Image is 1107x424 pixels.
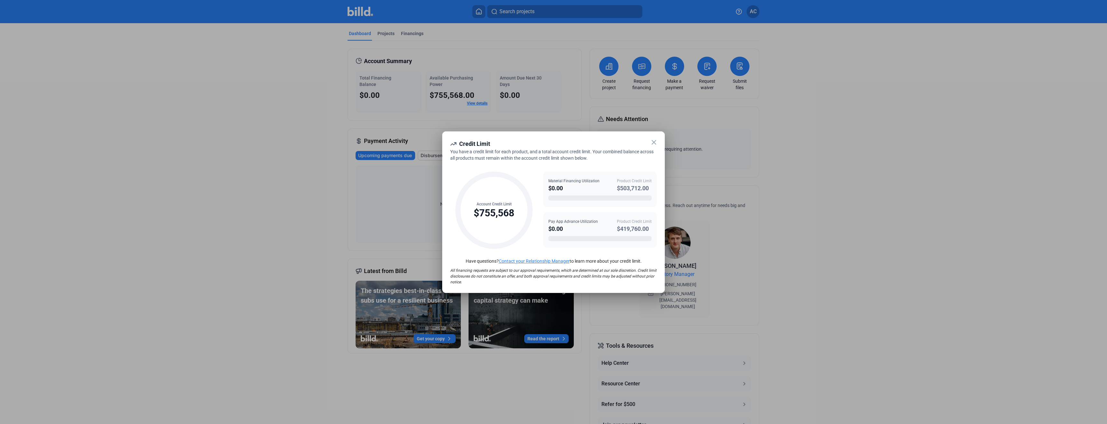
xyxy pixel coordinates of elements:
div: $755,568 [474,207,514,219]
div: Material Financing Utilization [548,178,600,184]
div: $419,760.00 [617,224,652,233]
div: Product Credit Limit [617,178,652,184]
span: You have a credit limit for each product, and a total account credit limit. Your combined balance... [450,149,654,161]
div: $503,712.00 [617,184,652,193]
span: All financing requests are subject to our approval requirements, which are determined at our sole... [450,268,656,284]
div: Product Credit Limit [617,219,652,224]
a: Contact your Relationship Manager [499,259,570,264]
div: Account Credit Limit [474,201,514,207]
span: Credit Limit [459,140,490,147]
div: $0.00 [548,224,598,233]
span: Have questions? to learn more about your credit limit. [466,259,642,264]
div: Pay App Advance Utilization [548,219,598,224]
div: $0.00 [548,184,600,193]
